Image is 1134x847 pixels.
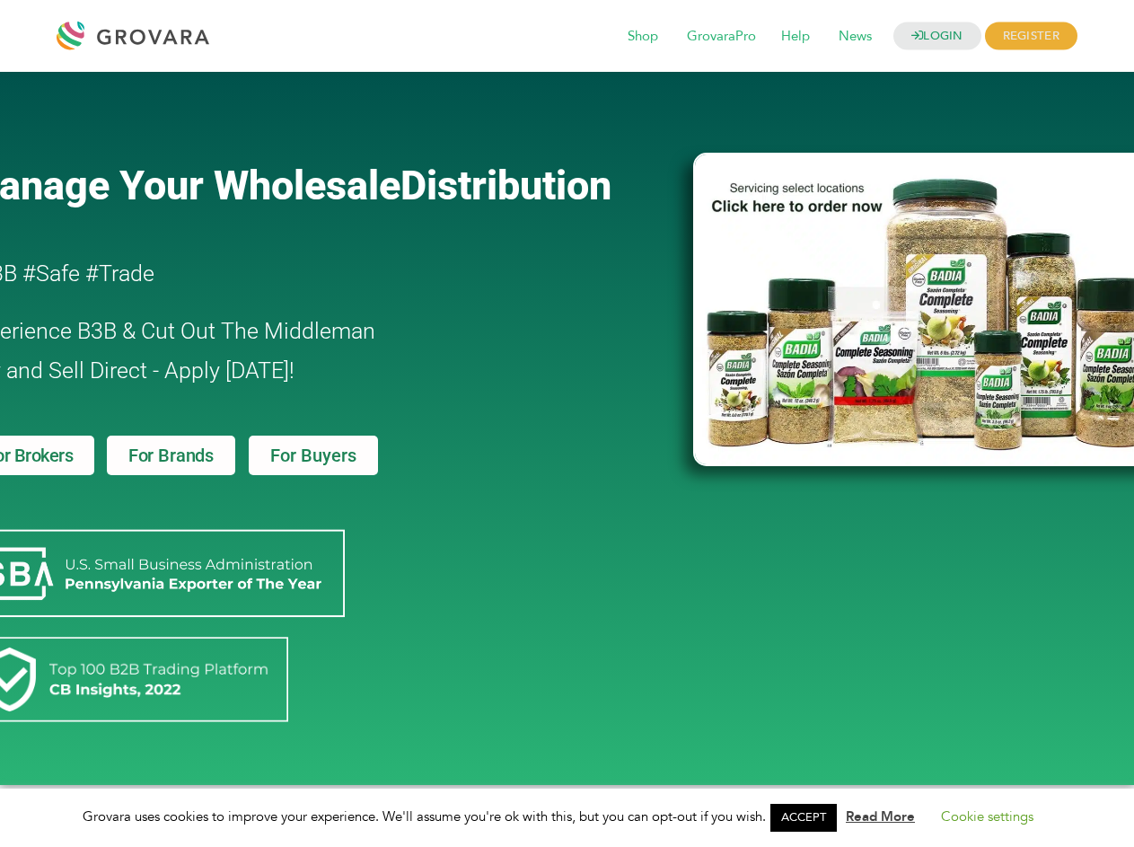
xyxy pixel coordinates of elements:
[83,807,1051,825] span: Grovara uses cookies to improve your experience. We'll assume you're ok with this, but you can op...
[826,20,884,54] span: News
[674,20,769,54] span: GrovaraPro
[985,22,1077,50] span: REGISTER
[270,446,356,464] span: For Buyers
[769,20,822,54] span: Help
[941,807,1033,825] a: Cookie settings
[107,436,235,475] a: For Brands
[615,20,671,54] span: Shop
[615,27,671,47] a: Shop
[893,22,981,50] a: LOGIN
[846,807,915,825] a: Read More
[826,27,884,47] a: News
[128,446,214,464] span: For Brands
[674,27,769,47] a: GrovaraPro
[400,162,611,209] span: Distribution
[769,27,822,47] a: Help
[249,436,378,475] a: For Buyers
[770,804,837,832] a: ACCEPT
